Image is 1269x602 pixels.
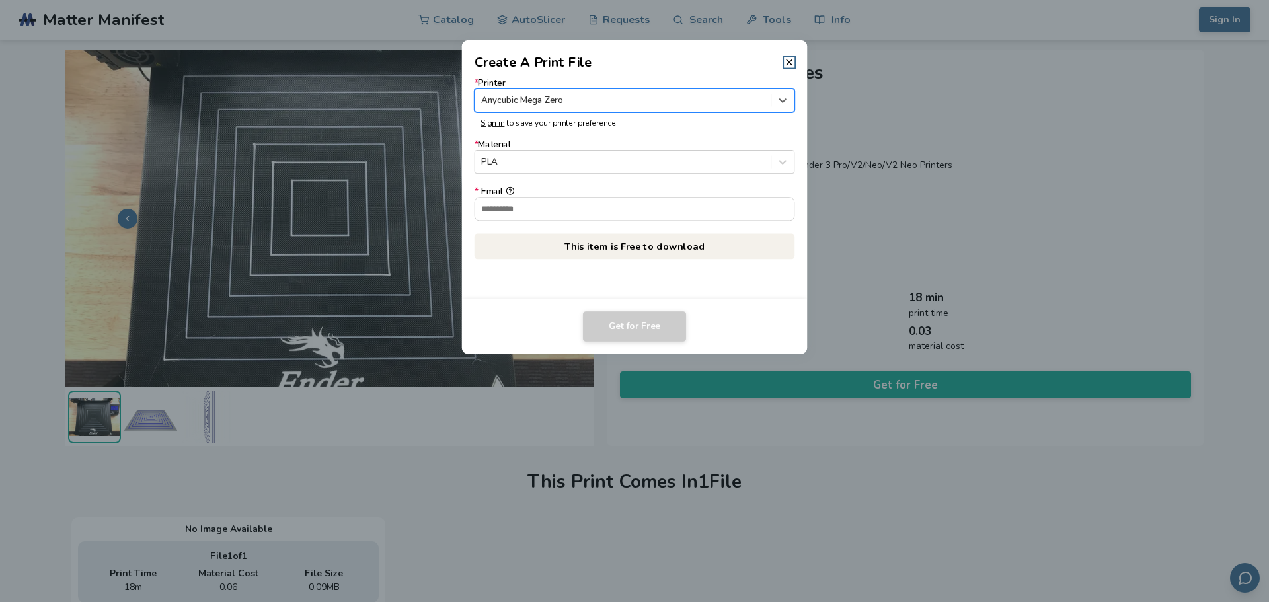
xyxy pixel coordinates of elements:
[481,118,788,128] p: to save your printer preference
[475,79,795,112] label: Printer
[583,311,686,342] button: Get for Free
[506,187,514,196] button: *Email
[475,198,794,220] input: *Email
[475,140,795,174] label: Material
[481,157,484,167] input: *MaterialPLA
[475,53,592,72] h2: Create A Print File
[475,187,795,197] div: Email
[475,233,795,259] p: This item is Free to download
[481,95,484,105] input: *PrinterAnycubic Mega Zero
[481,118,504,128] a: Sign in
